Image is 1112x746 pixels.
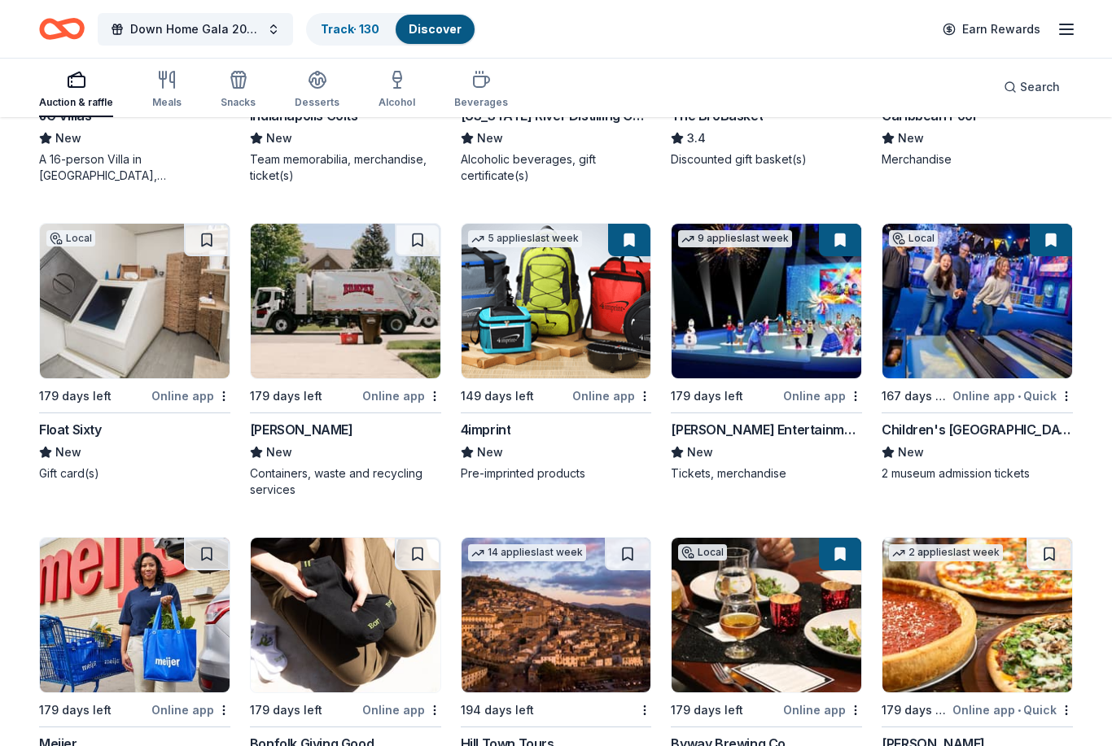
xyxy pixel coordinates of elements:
[39,465,230,482] div: Gift card(s)
[671,151,862,168] div: Discounted gift basket(s)
[468,544,586,561] div: 14 applies last week
[671,386,743,406] div: 179 days left
[39,420,102,439] div: Float Sixty
[250,700,322,720] div: 179 days left
[152,96,182,109] div: Meals
[889,230,938,246] div: Local
[362,386,441,406] div: Online app
[882,465,1073,482] div: 2 museum admission tickets
[889,544,1003,561] div: 2 applies last week
[461,223,652,482] a: Image for 4imprint5 applieslast week149 days leftOnline app4imprintNewPre-imprinted products
[1020,77,1060,97] span: Search
[477,129,503,148] span: New
[687,443,713,462] span: New
[39,700,112,720] div: 179 days left
[882,420,1073,439] div: Children's [GEOGRAPHIC_DATA]
[454,63,508,117] button: Beverages
[672,224,861,378] img: Image for Feld Entertainment
[221,96,256,109] div: Snacks
[1018,704,1021,717] span: •
[671,465,862,482] div: Tickets, merchandise
[250,223,441,498] a: Image for Rumpke179 days leftOnline app[PERSON_NAME]NewContainers, waste and recycling services
[898,443,924,462] span: New
[250,420,353,439] div: [PERSON_NAME]
[251,224,440,378] img: Image for Rumpke
[882,386,949,406] div: 167 days left
[39,10,85,48] a: Home
[251,538,440,692] img: Image for Bonfolk Giving Good
[40,224,230,378] img: Image for Float Sixty
[882,700,949,720] div: 179 days left
[39,63,113,117] button: Auction & raffle
[477,443,503,462] span: New
[295,63,339,117] button: Desserts
[991,71,1073,103] button: Search
[39,223,230,482] a: Image for Float SixtyLocal179 days leftOnline appFloat SixtyNewGift card(s)
[671,420,862,439] div: [PERSON_NAME] Entertainment
[151,700,230,720] div: Online app
[783,700,862,720] div: Online app
[266,129,292,148] span: New
[250,465,441,498] div: Containers, waste and recycling services
[55,129,81,148] span: New
[295,96,339,109] div: Desserts
[39,151,230,184] div: A 16-person Villa in [GEOGRAPHIC_DATA], [GEOGRAPHIC_DATA], [GEOGRAPHIC_DATA] for 7days/6nights (R...
[882,223,1073,482] a: Image for Children's Museum of IndianapolisLocal167 days leftOnline app•QuickChildren's [GEOGRAPH...
[952,700,1073,720] div: Online app Quick
[306,13,476,46] button: Track· 130Discover
[250,151,441,184] div: Team memorabilia, merchandise, ticket(s)
[952,386,1073,406] div: Online app Quick
[454,96,508,109] div: Beverages
[672,538,861,692] img: Image for Byway Brewing Co.
[379,96,415,109] div: Alcohol
[379,63,415,117] button: Alcohol
[1018,390,1021,403] span: •
[130,20,260,39] span: Down Home Gala 2026
[462,224,651,378] img: Image for 4imprint
[409,22,462,36] a: Discover
[39,96,113,109] div: Auction & raffle
[462,538,651,692] img: Image for Hill Town Tours
[783,386,862,406] div: Online app
[898,129,924,148] span: New
[572,386,651,406] div: Online app
[461,151,652,184] div: Alcoholic beverages, gift certificate(s)
[882,224,1072,378] img: Image for Children's Museum of Indianapolis
[461,465,652,482] div: Pre-imprinted products
[678,544,727,561] div: Local
[362,700,441,720] div: Online app
[671,223,862,482] a: Image for Feld Entertainment9 applieslast week179 days leftOnline app[PERSON_NAME] EntertainmentN...
[40,538,230,692] img: Image for Meijer
[671,700,743,720] div: 179 days left
[221,63,256,117] button: Snacks
[39,386,112,406] div: 179 days left
[46,230,95,246] div: Local
[882,538,1072,692] img: Image for Giordano's
[55,443,81,462] span: New
[882,151,1073,168] div: Merchandise
[461,420,511,439] div: 4imprint
[461,700,534,720] div: 194 days left
[321,22,379,36] a: Track· 130
[678,230,792,247] div: 9 applies last week
[266,443,292,462] span: New
[250,386,322,406] div: 179 days left
[687,129,706,148] span: 3.4
[933,15,1050,44] a: Earn Rewards
[98,13,293,46] button: Down Home Gala 2026
[461,386,534,406] div: 149 days left
[468,230,582,247] div: 5 applies last week
[151,386,230,406] div: Online app
[152,63,182,117] button: Meals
